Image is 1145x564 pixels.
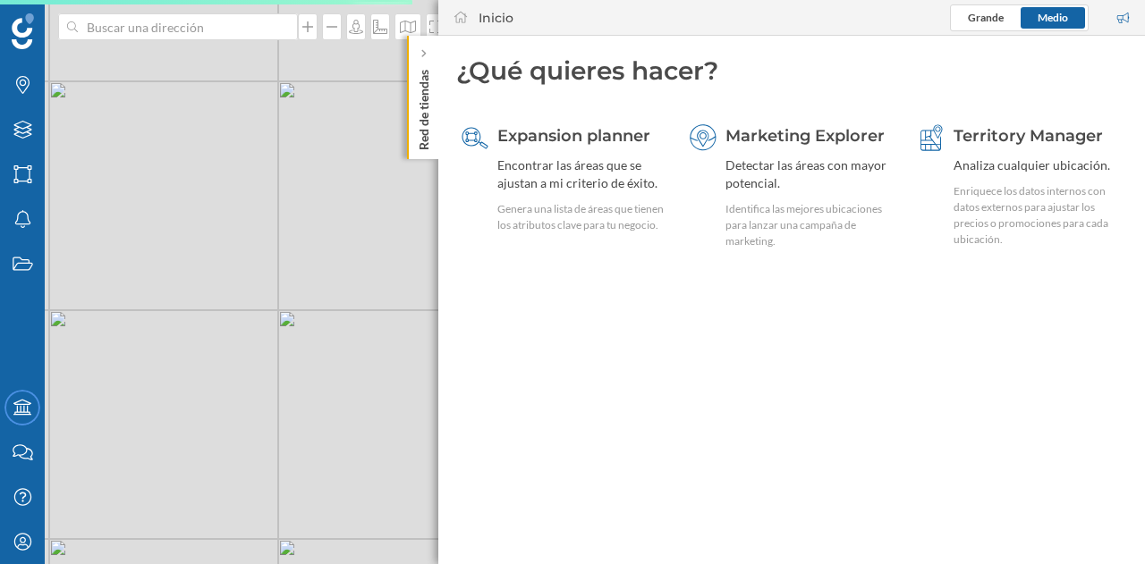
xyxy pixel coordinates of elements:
[725,201,894,249] div: Identifica las mejores ubicaciones para lanzar una campaña de marketing.
[954,156,1122,174] div: Analiza cualquier ubicación.
[690,124,717,151] img: explorer.svg
[1038,11,1068,24] span: Medio
[12,13,34,49] img: Geoblink Logo
[479,9,513,27] div: Inicio
[497,201,666,233] div: Genera una lista de áreas que tienen los atributos clave para tu negocio.
[497,126,650,146] span: Expansion planner
[497,156,666,192] div: Encontrar las áreas que se ajustan a mi criterio de éxito.
[415,63,433,150] p: Red de tiendas
[968,11,1004,24] span: Grande
[954,126,1103,146] span: Territory Manager
[725,126,885,146] span: Marketing Explorer
[954,183,1122,248] div: Enriquece los datos internos con datos externos para ajustar los precios o promociones para cada ...
[725,156,894,192] div: Detectar las áreas con mayor potencial.
[462,124,488,151] img: search-areas.svg
[456,54,1127,88] div: ¿Qué quieres hacer?
[918,124,945,151] img: territory-manager.svg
